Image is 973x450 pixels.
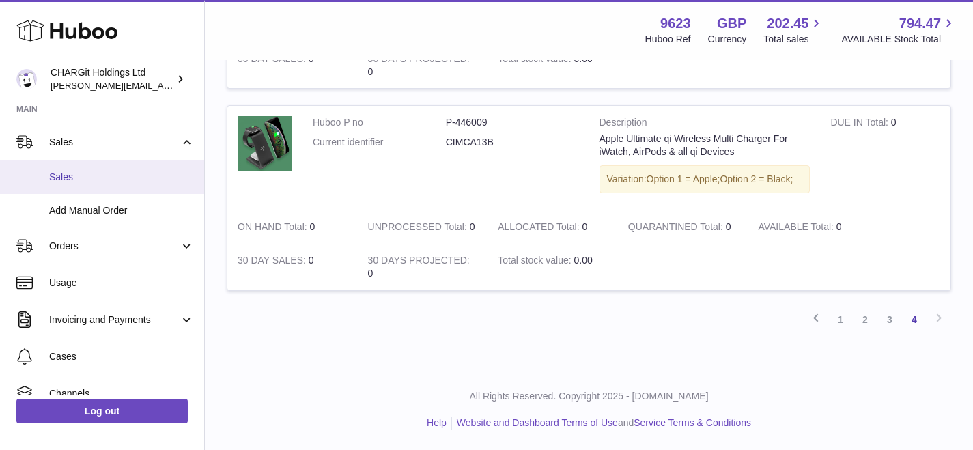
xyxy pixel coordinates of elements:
span: Orders [49,240,180,253]
span: Invoicing and Payments [49,313,180,326]
span: Sales [49,171,194,184]
td: 0 [358,244,488,290]
div: Currency [708,33,747,46]
strong: Total stock value [498,255,574,269]
a: 1 [828,307,853,332]
strong: DUE IN Total [830,117,890,131]
td: 0 [358,42,488,89]
dd: P-446009 [446,116,579,129]
dt: Current identifier [313,136,446,149]
td: 0 [488,210,618,244]
strong: ALLOCATED Total [498,221,582,236]
span: Usage [49,277,194,290]
a: Help [427,417,447,428]
strong: GBP [717,14,746,33]
div: Variation: [600,165,810,193]
img: francesca@chargit.co.uk [16,69,37,89]
span: AVAILABLE Stock Total [841,33,957,46]
span: 0.00 [574,53,593,64]
dd: CIMCA13B [446,136,579,149]
strong: Description [600,116,810,132]
strong: 30 DAY SALES [238,53,309,68]
strong: 30 DAYS PROJECTED [368,53,470,68]
a: 3 [877,307,902,332]
li: and [452,417,751,430]
strong: 9623 [660,14,691,33]
td: 0 [358,210,488,244]
div: Huboo Ref [645,33,691,46]
span: 202.45 [767,14,808,33]
td: 0 [748,210,878,244]
strong: Total stock value [498,53,574,68]
strong: 30 DAY SALES [238,255,309,269]
span: 0 [726,221,731,232]
td: 0 [227,210,358,244]
a: 794.47 AVAILABLE Stock Total [841,14,957,46]
strong: QUARANTINED Total [628,221,726,236]
a: Log out [16,399,188,423]
a: 4 [902,307,927,332]
strong: UNPROCESSED Total [368,221,470,236]
span: Total sales [763,33,824,46]
span: 794.47 [899,14,941,33]
span: Add Manual Order [49,204,194,217]
span: 0.00 [574,255,593,266]
span: [PERSON_NAME][EMAIL_ADDRESS][DOMAIN_NAME] [51,80,274,91]
span: Option 1 = Apple; [647,173,720,184]
span: Channels [49,387,194,400]
strong: AVAILABLE Total [758,221,836,236]
div: CHARGit Holdings Ltd [51,66,173,92]
a: 2 [853,307,877,332]
a: Website and Dashboard Terms of Use [457,417,618,428]
dt: Huboo P no [313,116,446,129]
img: product image [238,116,292,171]
span: Cases [49,350,194,363]
a: 202.45 Total sales [763,14,824,46]
strong: ON HAND Total [238,221,310,236]
span: Option 2 = Black; [720,173,793,184]
td: 0 [227,244,358,290]
p: All Rights Reserved. Copyright 2025 - [DOMAIN_NAME] [216,390,962,403]
a: Service Terms & Conditions [634,417,751,428]
td: 0 [820,106,950,210]
span: Sales [49,136,180,149]
td: 0 [227,42,358,89]
strong: 30 DAYS PROJECTED [368,255,470,269]
div: Apple Ultimate qi Wireless Multi Charger For iWatch, AirPods & all qi Devices [600,132,810,158]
